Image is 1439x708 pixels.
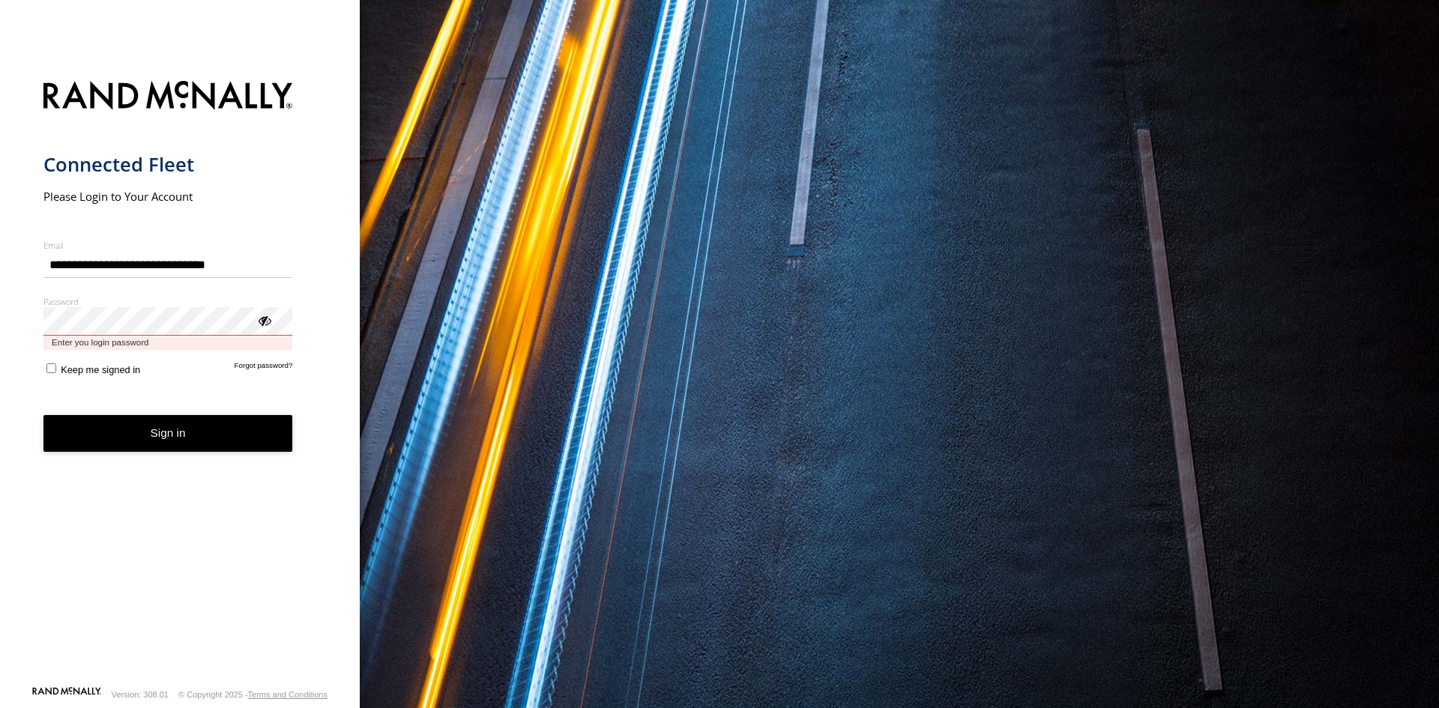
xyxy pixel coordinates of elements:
a: Forgot password? [235,361,293,375]
input: Keep me signed in [46,363,56,373]
label: Email [43,240,293,251]
span: Enter you login password [43,336,293,350]
img: Rand McNally [43,78,293,116]
div: © Copyright 2025 - [178,690,328,699]
span: Keep me signed in [61,364,140,375]
div: Version: 308.01 [112,690,169,699]
form: main [43,72,317,686]
h1: Connected Fleet [43,152,293,177]
a: Terms and Conditions [248,690,328,699]
label: Password [43,296,293,307]
div: ViewPassword [256,312,271,327]
a: Visit our Website [32,687,101,702]
h2: Please Login to Your Account [43,189,293,204]
button: Sign in [43,415,293,452]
